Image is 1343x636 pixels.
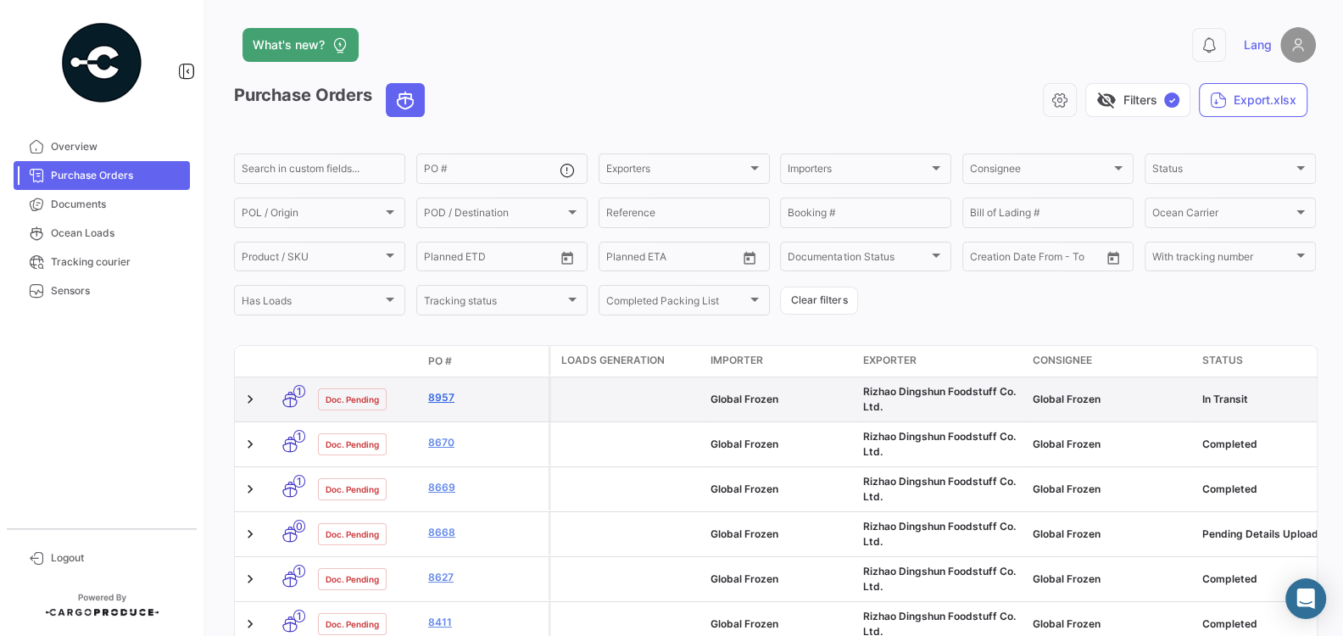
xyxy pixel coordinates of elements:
span: POL / Origin [242,209,382,221]
button: Open calendar [737,245,762,271]
a: 8668 [428,525,542,540]
datatable-header-cell: PO # [421,347,549,376]
a: 8957 [428,390,542,405]
span: Rizhao Dingshun Foodstuff Co. Ltd. [863,565,1016,593]
span: Exporters [606,165,747,177]
span: Rizhao Dingshun Foodstuff Co. Ltd. [863,430,1016,458]
span: Rizhao Dingshun Foodstuff Co. Ltd. [863,385,1016,413]
span: Status [1152,165,1293,177]
datatable-header-cell: Consignee [1026,346,1195,377]
span: Global Frozen [1033,527,1101,540]
button: Open calendar [554,245,580,271]
span: Consignee [1033,353,1092,368]
span: Global Frozen [711,572,778,585]
span: Completed Packing List [606,297,747,309]
span: 1 [293,565,305,577]
a: 8670 [428,435,542,450]
span: Has Loads [242,297,382,309]
span: Rizhao Dingshun Foodstuff Co. Ltd. [863,520,1016,548]
span: 0 [293,520,305,533]
a: Purchase Orders [14,161,190,190]
input: From [970,254,994,265]
span: Global Frozen [711,393,778,405]
span: Overview [51,139,183,154]
span: Tracking status [424,297,565,309]
a: Expand/Collapse Row [242,526,259,543]
span: Exporter [863,353,917,368]
span: Product / SKU [242,254,382,265]
datatable-header-cell: Doc. Status [311,354,421,368]
span: Global Frozen [1033,483,1101,495]
span: Status [1202,353,1243,368]
span: Rizhao Dingshun Foodstuff Co. Ltd. [863,475,1016,503]
span: Global Frozen [711,617,778,630]
span: What's new? [253,36,325,53]
span: Tracking courier [51,254,183,270]
div: Abrir Intercom Messenger [1285,578,1326,619]
span: Global Frozen [711,527,778,540]
button: What's new? [242,28,359,62]
span: 1 [293,385,305,398]
span: Global Frozen [1033,617,1101,630]
a: Expand/Collapse Row [242,391,259,408]
input: From [606,254,630,265]
span: Consignee [970,165,1111,177]
span: Doc. Pending [326,438,379,451]
span: 1 [293,475,305,488]
a: 8669 [428,480,542,495]
span: Global Frozen [1033,572,1101,585]
span: Lang [1244,36,1272,53]
span: Doc. Pending [326,572,379,586]
span: With tracking number [1152,254,1293,265]
span: POD / Destination [424,209,565,221]
span: Documents [51,197,183,212]
button: visibility_offFilters✓ [1085,83,1190,117]
a: Overview [14,132,190,161]
span: Importer [711,353,763,368]
span: Doc. Pending [326,393,379,406]
span: Doc. Pending [326,617,379,631]
a: Expand/Collapse Row [242,481,259,498]
datatable-header-cell: Loads generation [551,346,704,377]
a: Ocean Loads [14,219,190,248]
span: Global Frozen [1033,438,1101,450]
datatable-header-cell: Exporter [856,346,1026,377]
span: Documentation Status [788,254,928,265]
span: PO # [428,354,452,369]
span: Global Frozen [711,438,778,450]
span: Loads generation [561,353,665,368]
datatable-header-cell: Importer [704,346,856,377]
button: Ocean [387,84,424,116]
a: Expand/Collapse Row [242,436,259,453]
input: To [460,254,521,265]
a: Expand/Collapse Row [242,616,259,633]
button: Open calendar [1101,245,1126,271]
a: Tracking courier [14,248,190,276]
span: Logout [51,550,183,566]
span: Global Frozen [711,483,778,495]
button: Clear filters [780,287,858,315]
img: powered-by.png [59,20,144,105]
span: Purchase Orders [51,168,183,183]
span: 1 [293,610,305,622]
input: From [424,254,448,265]
span: Ocean Carrier [1152,209,1293,221]
h3: Purchase Orders [234,83,430,117]
a: 8411 [428,615,542,630]
a: 8627 [428,570,542,585]
span: ✓ [1164,92,1179,108]
img: placeholder-user.png [1280,27,1316,63]
span: Ocean Loads [51,226,183,241]
button: Export.xlsx [1199,83,1307,117]
span: Doc. Pending [326,483,379,496]
a: Expand/Collapse Row [242,571,259,588]
input: To [1006,254,1067,265]
span: 1 [293,430,305,443]
span: Importers [788,165,928,177]
datatable-header-cell: Transport mode [269,354,311,368]
a: Sensors [14,276,190,305]
span: visibility_off [1096,90,1117,110]
input: To [642,254,704,265]
span: Doc. Pending [326,527,379,541]
span: Sensors [51,283,183,298]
